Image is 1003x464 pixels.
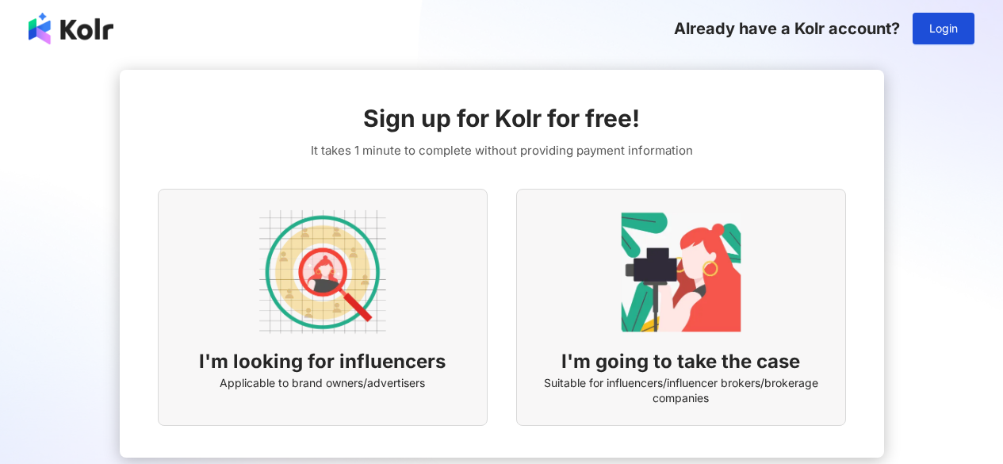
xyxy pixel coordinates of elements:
[561,348,800,375] span: I'm going to take the case
[929,22,958,35] span: Login
[29,13,113,44] img: logo
[220,375,425,391] span: Applicable to brand owners/advertisers
[674,19,900,38] span: Already have a Kolr account?
[311,141,693,160] span: It takes 1 minute to complete without providing payment information
[259,209,386,336] img: AD identity option
[618,209,745,336] img: KOL identity option
[536,375,826,406] span: Suitable for influencers/influencer brokers/brokerage companies
[363,102,640,135] span: Sign up for Kolr for free!
[913,13,974,44] button: Login
[199,348,446,375] span: I'm looking for influencers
